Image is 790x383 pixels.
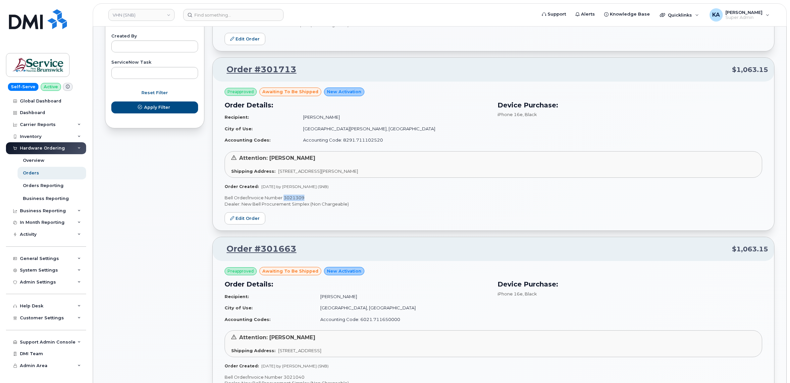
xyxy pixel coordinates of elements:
[327,89,361,95] span: New Activation
[668,12,692,18] span: Quicklinks
[581,11,595,18] span: Alerts
[225,126,253,131] strong: City of Use:
[141,90,168,96] span: Reset Filter
[314,302,489,314] td: [GEOGRAPHIC_DATA], [GEOGRAPHIC_DATA]
[297,123,490,135] td: [GEOGRAPHIC_DATA][PERSON_NAME], [GEOGRAPHIC_DATA]
[262,268,318,274] span: awaiting to be shipped
[297,111,490,123] td: [PERSON_NAME]
[261,363,329,368] span: [DATE] by [PERSON_NAME] (SNB)
[712,11,720,19] span: KA
[108,9,175,21] a: VHN (SNB)
[278,348,321,353] span: [STREET_ADDRESS]
[278,168,358,174] span: [STREET_ADDRESS][PERSON_NAME]
[228,268,254,274] span: Preapproved
[183,9,284,21] input: Find something...
[111,34,198,38] label: Created By
[228,89,254,95] span: Preapproved
[225,201,762,207] p: Dealer: New Bell Procurement Simplex (Non Chargeable)
[225,294,249,299] strong: Recipient:
[225,305,253,310] strong: City of Use:
[225,137,271,143] strong: Accounting Codes:
[498,279,763,289] h3: Device Purchase:
[225,100,490,110] h3: Order Details:
[219,243,296,255] a: Order #301663
[225,374,762,380] p: Bell Order/Invoice Number 3021040
[231,168,276,174] strong: Shipping Address:
[327,268,361,274] span: New Activation
[314,291,489,302] td: [PERSON_NAME]
[537,8,571,21] a: Support
[600,8,655,21] a: Knowledge Base
[261,184,329,189] span: [DATE] by [PERSON_NAME] (SNB)
[523,112,537,117] span: , Black
[225,279,490,289] h3: Order Details:
[219,64,296,76] a: Order #301713
[732,65,768,75] span: $1,063.15
[225,212,265,224] a: Edit Order
[225,363,259,368] strong: Order Created:
[732,244,768,254] span: $1,063.15
[225,33,265,45] a: Edit Order
[225,184,259,189] strong: Order Created:
[725,10,763,15] span: [PERSON_NAME]
[239,334,315,341] span: Attention: [PERSON_NAME]
[111,101,198,113] button: Apply Filter
[548,11,566,18] span: Support
[655,8,704,22] div: Quicklinks
[144,104,170,110] span: Apply Filter
[705,8,774,22] div: Karla Adams
[498,291,523,296] span: iPhone 16e
[297,134,490,146] td: Accounting Code: 8291.711102520
[239,155,315,161] span: Attention: [PERSON_NAME]
[111,60,198,65] label: ServiceNow Task
[725,15,763,20] span: Super Admin
[262,89,318,95] span: awaiting to be shipped
[610,11,650,18] span: Knowledge Base
[571,8,600,21] a: Alerts
[523,291,537,296] span: , Black
[314,314,489,325] td: Accounting Code: 6021.711650000
[225,317,271,322] strong: Accounting Codes:
[111,87,198,99] button: Reset Filter
[231,348,276,353] strong: Shipping Address:
[225,114,249,120] strong: Recipient:
[225,195,762,201] p: Bell Order/Invoice Number 3021309
[498,100,763,110] h3: Device Purchase:
[498,112,523,117] span: iPhone 16e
